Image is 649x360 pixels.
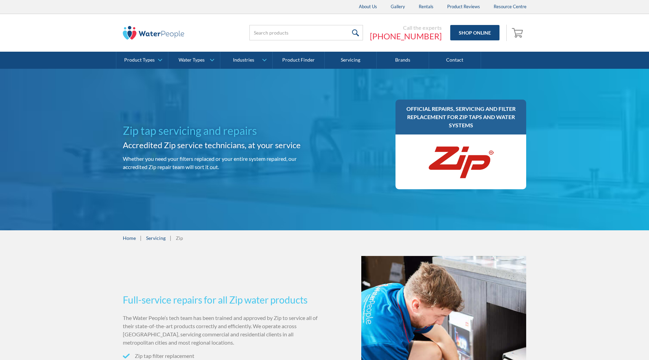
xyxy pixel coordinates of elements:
[179,57,205,63] div: Water Types
[123,139,322,151] h2: Accredited Zip service technicians, at your service
[139,234,143,242] div: |
[249,25,363,40] input: Search products
[123,352,322,360] li: Zip tap filter replacement
[123,123,322,139] h1: Zip tap servicing and repairs
[233,57,254,63] div: Industries
[402,105,520,129] h3: Official repairs, servicing and filter replacement for Zip taps and water systems
[168,52,220,69] a: Water Types
[510,25,527,41] a: Open empty cart
[450,25,499,40] a: Shop Online
[220,52,272,69] a: Industries
[512,27,525,38] img: shopping cart
[146,234,166,242] a: Servicing
[169,234,172,242] div: |
[429,52,481,69] a: Contact
[377,52,429,69] a: Brands
[370,31,442,41] a: [PHONE_NUMBER]
[123,26,184,40] img: The Water People
[123,155,322,171] p: Whether you need your filters replaced or your entire system repaired, our accredited Zip repair ...
[124,57,155,63] div: Product Types
[123,234,136,242] a: Home
[123,314,322,347] p: The Water People’s tech team has been trained and approved by Zip to service all of their state-o...
[273,52,325,69] a: Product Finder
[325,52,377,69] a: Servicing
[370,24,442,31] div: Call the experts
[116,52,168,69] a: Product Types
[176,234,183,242] div: Zip
[123,293,322,307] h3: Full-service repairs for all Zip water products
